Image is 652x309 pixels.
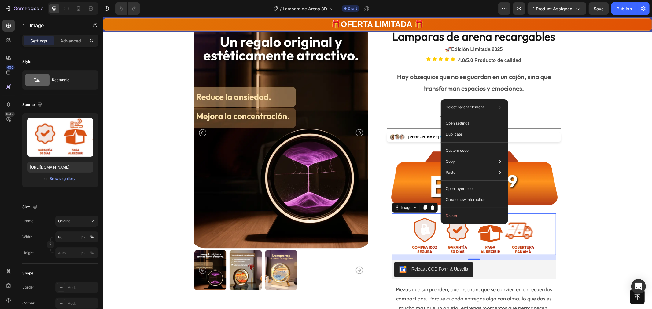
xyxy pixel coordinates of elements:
[446,159,455,164] p: Copy
[60,38,81,44] p: Advanced
[284,88,458,95] span: Custom code
[337,118,341,122] img: verified badge
[6,65,15,70] div: 450
[297,188,310,193] div: Image
[55,247,98,258] input: px%
[611,2,637,15] button: Publish
[30,38,47,44] p: Settings
[22,203,39,211] div: Size
[55,231,98,242] input: px%
[348,6,357,11] span: Draft
[283,5,327,12] span: Lampara de Arena 3D
[446,148,469,153] p: Custom code
[22,271,33,276] div: Shape
[284,12,458,27] h1: Lamparas de arena recargables
[81,234,86,240] div: px
[285,28,457,37] p: 🚀
[446,121,469,126] p: Open settings
[289,54,452,77] p: Hay obsequios que no se guardan en un cajón, sino que transforman espacios y emociones.
[348,118,354,122] strong: 758
[22,59,31,64] div: Style
[55,216,98,227] button: Original
[2,2,46,15] button: 7
[446,197,485,203] p: Create new interaction
[446,170,455,175] p: Paste
[58,218,72,224] span: Original
[253,112,260,119] button: Carousel Next Arrow
[617,5,632,12] div: Publish
[45,175,48,182] span: or
[50,176,76,182] button: Browse gallery
[52,73,89,87] div: Rectangle
[96,249,103,257] button: Carousel Back Arrow
[446,104,484,110] p: Select parent element
[88,249,96,256] button: px
[80,249,87,256] button: %
[284,96,458,102] span: Publish the page to see the content.
[5,112,15,117] div: Beta
[308,249,365,255] div: Releasit COD Form & Upsells
[305,196,437,238] img: gempages_584354690163016458-6d3348f1-9908-4047-928c-0f8efd3a6f70.gif
[30,22,82,29] p: Image
[90,250,94,256] div: %
[348,30,400,35] strong: Edición Limitada 2025
[296,249,304,256] img: CKKYs5695_ICEAE=.webp
[443,210,506,221] button: Delete
[22,300,35,306] div: Corner
[528,2,586,15] button: 1 product assigned
[589,2,609,15] button: Save
[115,2,140,15] div: Undo/Redo
[81,250,86,256] div: px
[22,250,34,256] label: Height
[90,234,94,240] div: %
[355,39,418,48] p: 4.8/5.0 Producto de calidad
[68,285,97,290] div: Add...
[22,234,32,240] label: Width
[291,117,298,123] img: Customer 2
[80,233,87,241] button: %
[40,5,43,12] p: 7
[291,245,370,260] button: Releasit COD Form & Upsells
[68,301,97,306] div: Add...
[22,285,34,290] div: Border
[594,6,604,11] span: Save
[296,117,302,123] img: Customer 3
[27,162,93,173] input: https://example.com/image.jpg
[446,186,473,191] p: Open layer tree
[631,279,646,294] div: Open Intercom Messenger
[446,132,462,137] p: Duplicate
[533,5,573,12] span: 1 product assigned
[284,125,458,191] img: Precio Carrito Control
[88,233,96,241] button: px
[103,17,652,309] iframe: Design area
[22,101,43,109] div: Source
[22,218,34,224] label: Frame
[286,117,293,123] img: Customer 1
[280,5,282,12] span: /
[253,249,260,257] button: Carousel Next Arrow
[27,118,93,157] img: preview-image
